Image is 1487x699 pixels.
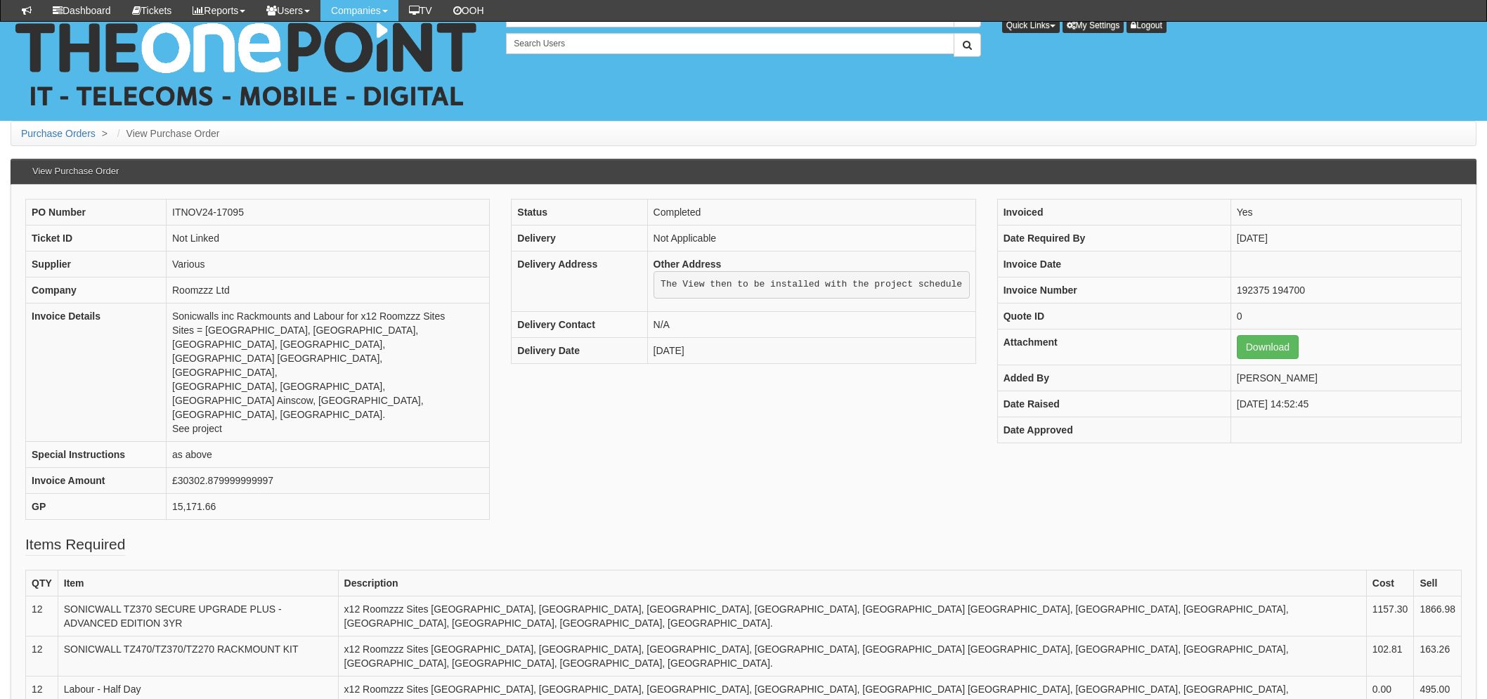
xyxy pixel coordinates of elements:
[647,338,975,364] td: [DATE]
[512,199,647,225] th: Status
[26,251,167,277] th: Supplier
[1230,277,1461,303] td: 192375 194700
[26,441,167,467] th: Special Instructions
[1126,18,1167,33] a: Logout
[1414,596,1462,636] td: 1866.98
[1366,570,1414,596] th: Cost
[1366,596,1414,636] td: 1157.30
[26,303,167,441] th: Invoice Details
[26,596,58,636] td: 12
[21,128,96,139] a: Purchase Orders
[1366,636,1414,676] td: 102.81
[997,417,1230,443] th: Date Approved
[997,251,1230,277] th: Invoice Date
[26,636,58,676] td: 12
[167,251,490,277] td: Various
[1414,570,1462,596] th: Sell
[997,225,1230,251] th: Date Required By
[26,493,167,519] th: GP
[26,467,167,493] th: Invoice Amount
[512,251,647,312] th: Delivery Address
[512,338,647,364] th: Delivery Date
[58,596,338,636] td: SONICWALL TZ370 SECURE UPGRADE PLUS - ADVANCED EDITION 3YR
[58,636,338,676] td: SONICWALL TZ470/TZ370/TZ270 RACKMOUNT KIT
[997,329,1230,365] th: Attachment
[1230,199,1461,225] td: Yes
[506,33,954,54] input: Search Users
[1230,303,1461,329] td: 0
[98,128,111,139] span: >
[167,303,490,441] td: Sonicwalls inc Rackmounts and Labour for x12 Roomzzz Sites Sites = [GEOGRAPHIC_DATA], [GEOGRAPHIC...
[25,534,125,556] legend: Items Required
[338,570,1366,596] th: Description
[58,570,338,596] th: Item
[338,636,1366,676] td: x12 Roomzzz Sites [GEOGRAPHIC_DATA], [GEOGRAPHIC_DATA], [GEOGRAPHIC_DATA], [GEOGRAPHIC_DATA], [GE...
[654,271,970,299] pre: The View then to be installed with the project schedule
[338,596,1366,636] td: x12 Roomzzz Sites [GEOGRAPHIC_DATA], [GEOGRAPHIC_DATA], [GEOGRAPHIC_DATA], [GEOGRAPHIC_DATA], [GE...
[1230,391,1461,417] td: [DATE] 14:52:45
[1414,636,1462,676] td: 163.26
[167,467,490,493] td: £30302.879999999997
[167,441,490,467] td: as above
[167,199,490,225] td: ITNOV24-17095
[26,570,58,596] th: QTY
[654,259,722,270] b: Other Address
[167,225,490,251] td: Not Linked
[997,365,1230,391] th: Added By
[647,199,975,225] td: Completed
[997,303,1230,329] th: Quote ID
[1237,335,1299,359] a: Download
[167,277,490,303] td: Roomzzz Ltd
[167,493,490,519] td: 15,171.66
[512,312,647,338] th: Delivery Contact
[25,159,126,183] h3: View Purchase Order
[26,199,167,225] th: PO Number
[512,225,647,251] th: Delivery
[1002,18,1060,33] button: Quick Links
[26,225,167,251] th: Ticket ID
[114,126,220,141] li: View Purchase Order
[26,277,167,303] th: Company
[997,277,1230,303] th: Invoice Number
[1063,18,1124,33] a: My Settings
[1230,225,1461,251] td: [DATE]
[647,225,975,251] td: Not Applicable
[997,199,1230,225] th: Invoiced
[1230,365,1461,391] td: [PERSON_NAME]
[997,391,1230,417] th: Date Raised
[647,312,975,338] td: N/A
